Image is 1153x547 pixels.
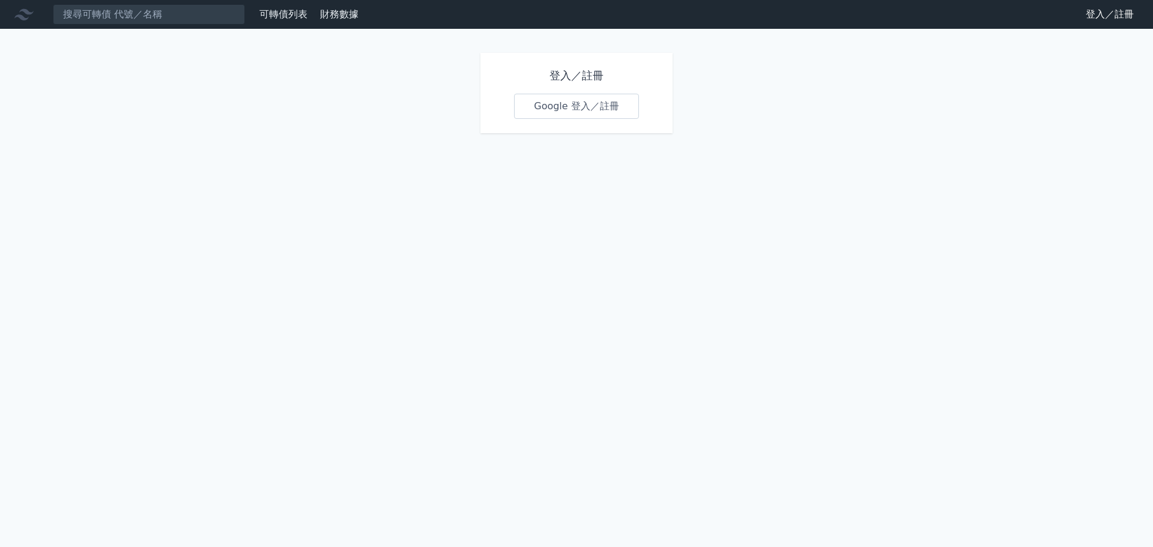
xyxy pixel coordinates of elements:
a: Google 登入／註冊 [514,94,639,119]
a: 可轉債列表 [259,8,307,20]
input: 搜尋可轉債 代號／名稱 [53,4,245,25]
a: 財務數據 [320,8,359,20]
a: 登入／註冊 [1076,5,1143,24]
h1: 登入／註冊 [514,67,639,84]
